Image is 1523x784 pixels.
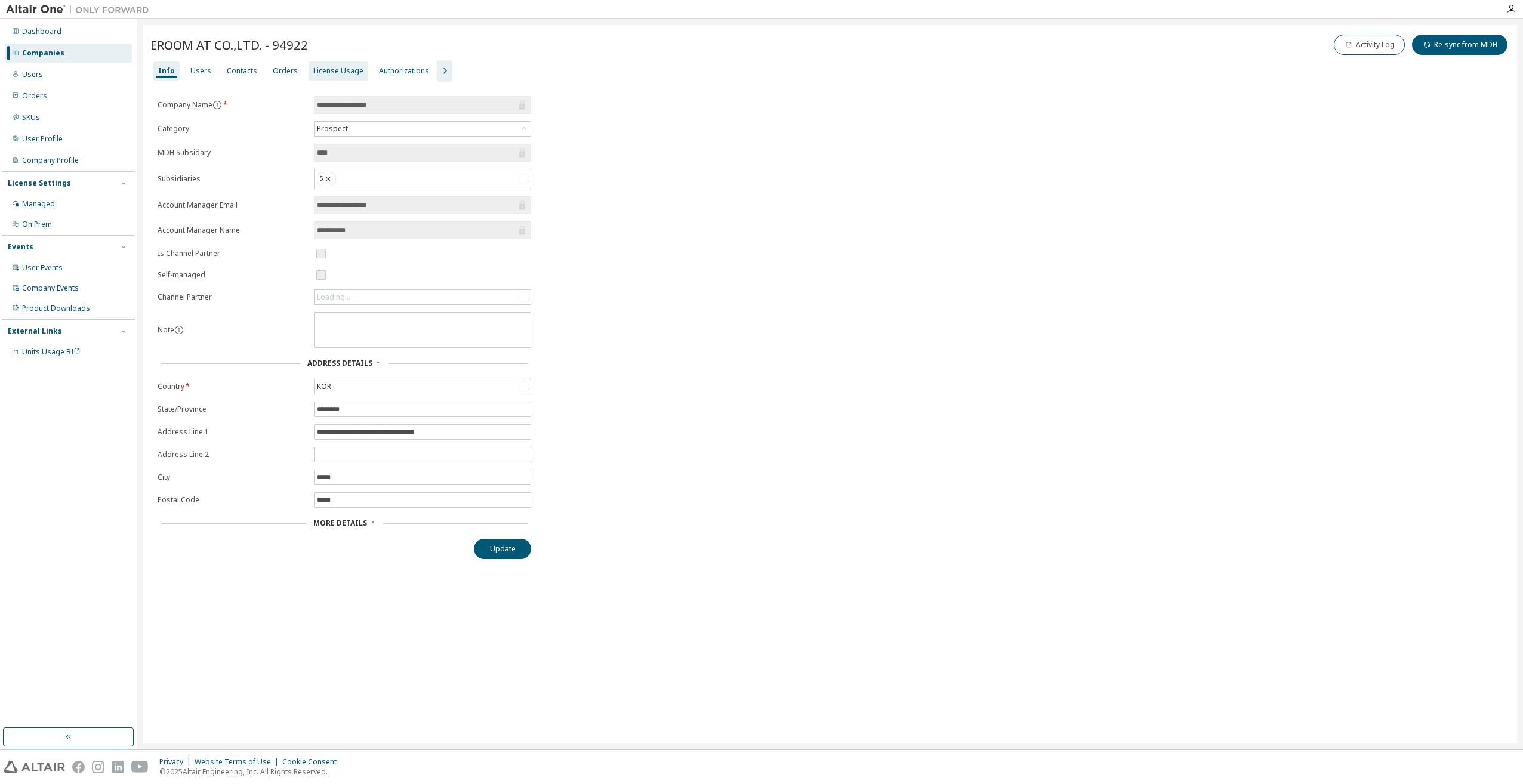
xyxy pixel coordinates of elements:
[315,169,531,189] div: 5
[158,292,307,302] label: Channel Partner
[315,290,531,304] div: Loading...
[158,124,307,134] label: Category
[8,242,33,252] div: Events
[315,380,333,393] div: KOR
[112,761,124,773] img: linkedin.svg
[313,66,363,76] div: License Usage
[6,4,155,16] img: Altair One
[273,66,298,76] div: Orders
[22,27,61,36] div: Dashboard
[158,427,307,437] label: Address Line 1
[158,473,307,482] label: City
[317,172,336,186] div: 5
[1412,35,1507,55] button: Re-sync from MDH
[131,761,149,773] img: youtube.svg
[158,270,307,280] label: Self-managed
[1334,35,1405,55] button: Activity Log
[158,249,307,258] label: Is Channel Partner
[158,405,307,414] label: State/Province
[227,66,257,76] div: Contacts
[22,220,52,229] div: On Prem
[315,379,531,394] div: KOR
[190,66,211,76] div: Users
[22,91,47,101] div: Orders
[22,347,81,357] span: Units Usage BI
[317,292,350,302] div: Loading...
[22,304,90,313] div: Product Downloads
[159,757,195,767] div: Privacy
[158,148,307,158] label: MDH Subsidary
[282,757,344,767] div: Cookie Consent
[22,156,79,165] div: Company Profile
[22,263,63,273] div: User Events
[22,134,63,144] div: User Profile
[158,325,174,335] label: Note
[8,178,71,188] div: License Settings
[174,325,184,335] button: information
[158,226,307,235] label: Account Manager Name
[158,174,307,184] label: Subsidiaries
[158,200,307,210] label: Account Manager Email
[8,326,62,336] div: External Links
[72,761,85,773] img: facebook.svg
[474,539,531,559] button: Update
[315,122,531,136] div: Prospect
[159,767,344,777] p: © 2025 Altair Engineering, Inc. All Rights Reserved.
[158,450,307,459] label: Address Line 2
[92,761,104,773] img: instagram.svg
[212,100,222,110] button: information
[22,113,40,122] div: SKUs
[22,199,55,209] div: Managed
[158,495,307,505] label: Postal Code
[158,382,307,391] label: Country
[158,100,307,110] label: Company Name
[22,48,64,58] div: Companies
[379,66,429,76] div: Authorizations
[22,70,43,79] div: Users
[195,757,282,767] div: Website Terms of Use
[22,283,79,293] div: Company Events
[307,358,372,368] span: Address Details
[4,761,65,773] img: altair_logo.svg
[313,518,367,528] span: More Details
[150,36,308,53] span: EROOM AT CO.,LTD. - 94922
[315,122,350,135] div: Prospect
[158,66,175,76] div: Info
